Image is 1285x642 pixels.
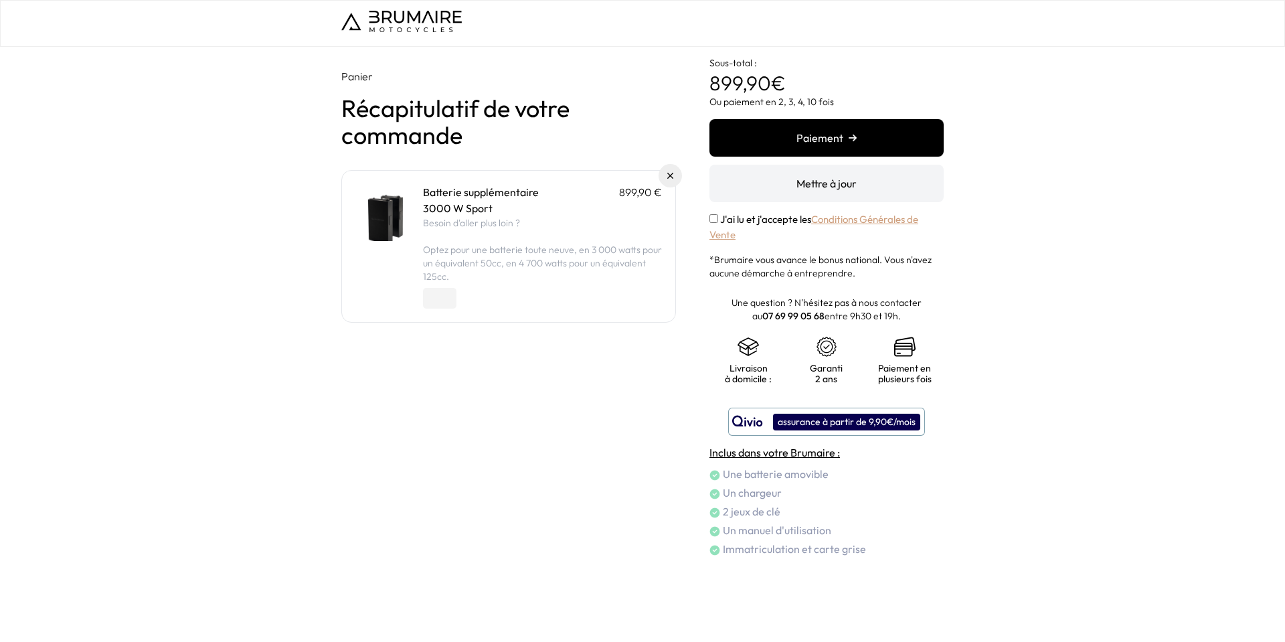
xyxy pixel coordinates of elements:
[341,68,676,84] p: Panier
[709,541,944,557] li: Immatriculation et carte grise
[709,470,720,481] img: check.png
[619,184,662,200] p: 899,90 €
[709,503,944,519] li: 2 jeux de clé
[894,336,916,357] img: credit-cards.png
[709,213,918,241] label: J'ai lu et j'accepte les
[773,414,920,430] div: assurance à partir de 9,90€/mois
[667,173,673,179] img: Supprimer du panier
[732,414,763,430] img: logo qivio
[709,165,944,202] button: Mettre à jour
[709,70,771,96] span: 899,90
[423,217,520,229] span: Besoin d'aller plus loin ?
[709,253,944,280] p: *Brumaire vous avance le bonus national. Vous n'avez aucune démarche à entreprendre.
[709,489,720,499] img: check.png
[816,336,837,357] img: certificat-de-garantie.png
[709,95,944,108] p: Ou paiement en 2, 3, 4, 10 fois
[709,213,918,241] a: Conditions Générales de Vente
[709,507,720,518] img: check.png
[709,526,720,537] img: check.png
[423,244,662,283] span: Optez pour une batterie toute neuve, en 3 000 watts pour un équivalent 50cc, en 4 700 watts pour ...
[762,310,825,322] a: 07 69 99 05 68
[1218,579,1272,629] iframe: Gorgias live chat messenger
[878,363,932,384] p: Paiement en plusieurs fois
[709,522,944,538] li: Un manuel d'utilisation
[709,466,944,482] li: Une batterie amovible
[801,363,853,384] p: Garanti 2 ans
[849,134,857,142] img: right-arrow.png
[709,296,944,323] p: Une question ? N'hésitez pas à nous contacter au entre 9h30 et 19h.
[341,95,676,149] h1: Récapitulatif de votre commande
[709,119,944,157] button: Paiement
[709,47,944,95] p: €
[423,200,662,216] p: 3000 W Sport
[355,184,412,241] img: Batterie supplémentaire - 3000 W Sport
[738,336,759,357] img: shipping.png
[709,545,720,556] img: check.png
[723,363,774,384] p: Livraison à domicile :
[709,485,944,501] li: Un chargeur
[728,408,925,436] button: assurance à partir de 9,90€/mois
[423,185,539,199] a: Batterie supplémentaire
[709,57,757,69] span: Sous-total :
[709,445,944,461] h4: Inclus dans votre Brumaire :
[341,11,462,32] img: Logo de Brumaire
